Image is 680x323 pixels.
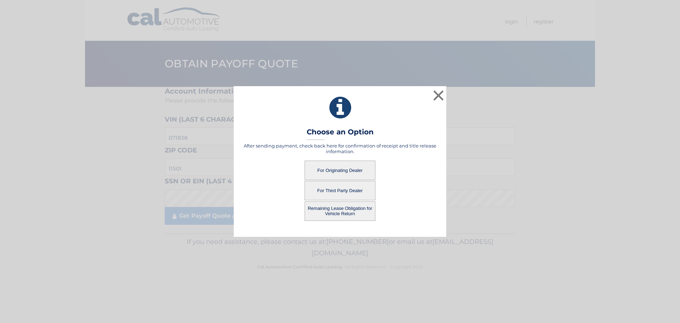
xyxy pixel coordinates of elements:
button: Remaining Lease Obligation for Vehicle Return [305,201,375,221]
button: For Originating Dealer [305,161,375,180]
h3: Choose an Option [307,128,374,140]
button: For Third Party Dealer [305,181,375,200]
h5: After sending payment, check back here for confirmation of receipt and title release information. [243,143,437,154]
button: × [431,88,446,102]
